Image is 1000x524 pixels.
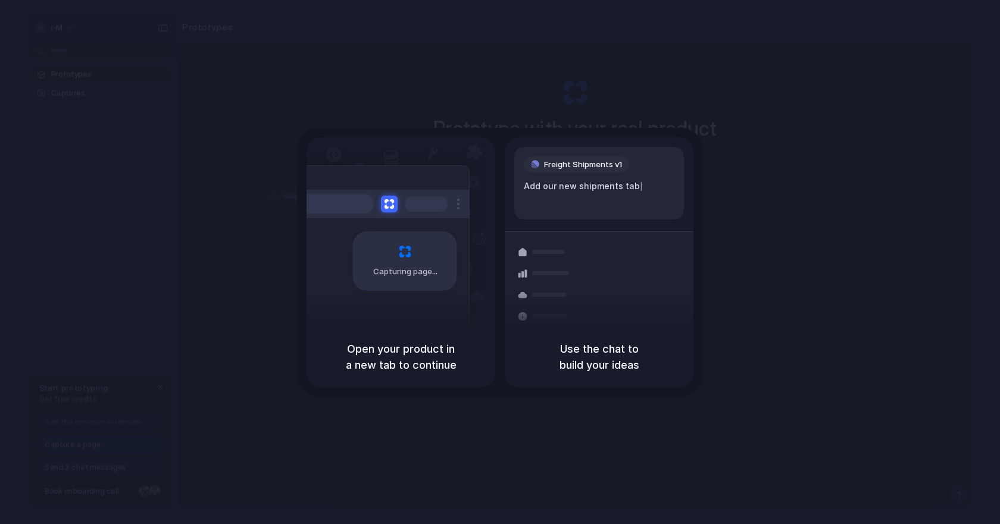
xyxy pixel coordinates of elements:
span: Freight Shipments v1 [544,159,622,171]
h5: Use the chat to build your ideas [519,341,679,373]
h5: Open your product in a new tab to continue [321,341,481,373]
span: Capturing page [373,266,439,278]
span: | [640,181,643,191]
div: Add our new shipments tab [524,180,674,193]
